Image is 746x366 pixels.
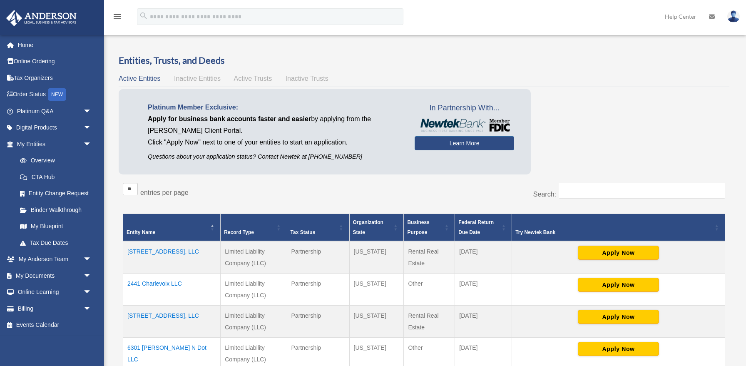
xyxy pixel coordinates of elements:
[83,267,100,284] span: arrow_drop_down
[123,273,221,305] td: 2441 Charlevoix LLC
[12,152,96,169] a: Overview
[6,86,104,103] a: Order StatusNEW
[353,219,383,235] span: Organization State
[404,214,455,241] th: Business Purpose: Activate to sort
[140,189,189,196] label: entries per page
[6,120,104,136] a: Digital Productsarrow_drop_down
[224,229,254,235] span: Record Type
[234,75,272,82] span: Active Trusts
[578,310,659,324] button: Apply Now
[727,10,740,22] img: User Pic
[112,15,122,22] a: menu
[221,214,287,241] th: Record Type: Activate to sort
[404,273,455,305] td: Other
[404,305,455,337] td: Rental Real Estate
[6,136,100,152] a: My Entitiesarrow_drop_down
[123,305,221,337] td: [STREET_ADDRESS], LLC
[148,152,402,162] p: Questions about your application status? Contact Newtek at [PHONE_NUMBER]
[221,305,287,337] td: Limited Liability Company (LLC)
[6,251,104,268] a: My Anderson Teamarrow_drop_down
[12,218,100,235] a: My Blueprint
[6,70,104,86] a: Tax Organizers
[578,246,659,260] button: Apply Now
[12,185,100,202] a: Entity Change Request
[48,88,66,101] div: NEW
[83,300,100,317] span: arrow_drop_down
[123,241,221,274] td: [STREET_ADDRESS], LLC
[12,234,100,251] a: Tax Due Dates
[119,75,160,82] span: Active Entities
[148,102,402,113] p: Platinum Member Exclusive:
[404,241,455,274] td: Rental Real Estate
[4,10,79,26] img: Anderson Advisors Platinum Portal
[286,75,328,82] span: Inactive Trusts
[455,214,512,241] th: Federal Return Due Date: Activate to sort
[83,136,100,153] span: arrow_drop_down
[127,229,155,235] span: Entity Name
[221,241,287,274] td: Limited Liability Company (LLC)
[83,251,100,268] span: arrow_drop_down
[533,191,556,198] label: Search:
[119,54,729,67] h3: Entities, Trusts, and Deeds
[83,120,100,137] span: arrow_drop_down
[349,241,404,274] td: [US_STATE]
[148,113,402,137] p: by applying from the [PERSON_NAME] Client Portal.
[6,300,104,317] a: Billingarrow_drop_down
[578,342,659,356] button: Apply Now
[415,136,514,150] a: Learn More
[515,227,712,237] div: Try Newtek Bank
[287,241,349,274] td: Partnership
[455,305,512,337] td: [DATE]
[455,241,512,274] td: [DATE]
[6,267,104,284] a: My Documentsarrow_drop_down
[6,284,104,301] a: Online Learningarrow_drop_down
[6,317,104,334] a: Events Calendar
[12,202,100,218] a: Binder Walkthrough
[287,214,349,241] th: Tax Status: Activate to sort
[83,284,100,301] span: arrow_drop_down
[287,305,349,337] td: Partnership
[174,75,221,82] span: Inactive Entities
[455,273,512,305] td: [DATE]
[349,214,404,241] th: Organization State: Activate to sort
[123,214,221,241] th: Entity Name: Activate to invert sorting
[419,119,510,132] img: NewtekBankLogoSM.png
[112,12,122,22] i: menu
[6,37,104,53] a: Home
[512,214,725,241] th: Try Newtek Bank : Activate to sort
[349,305,404,337] td: [US_STATE]
[578,278,659,292] button: Apply Now
[6,53,104,70] a: Online Ordering
[6,103,104,120] a: Platinum Q&Aarrow_drop_down
[12,169,100,185] a: CTA Hub
[407,219,429,235] span: Business Purpose
[148,115,311,122] span: Apply for business bank accounts faster and easier
[458,219,494,235] span: Federal Return Due Date
[221,273,287,305] td: Limited Liability Company (LLC)
[148,137,402,148] p: Click "Apply Now" next to one of your entities to start an application.
[287,273,349,305] td: Partnership
[139,11,148,20] i: search
[349,273,404,305] td: [US_STATE]
[291,229,316,235] span: Tax Status
[83,103,100,120] span: arrow_drop_down
[415,102,514,115] span: In Partnership With...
